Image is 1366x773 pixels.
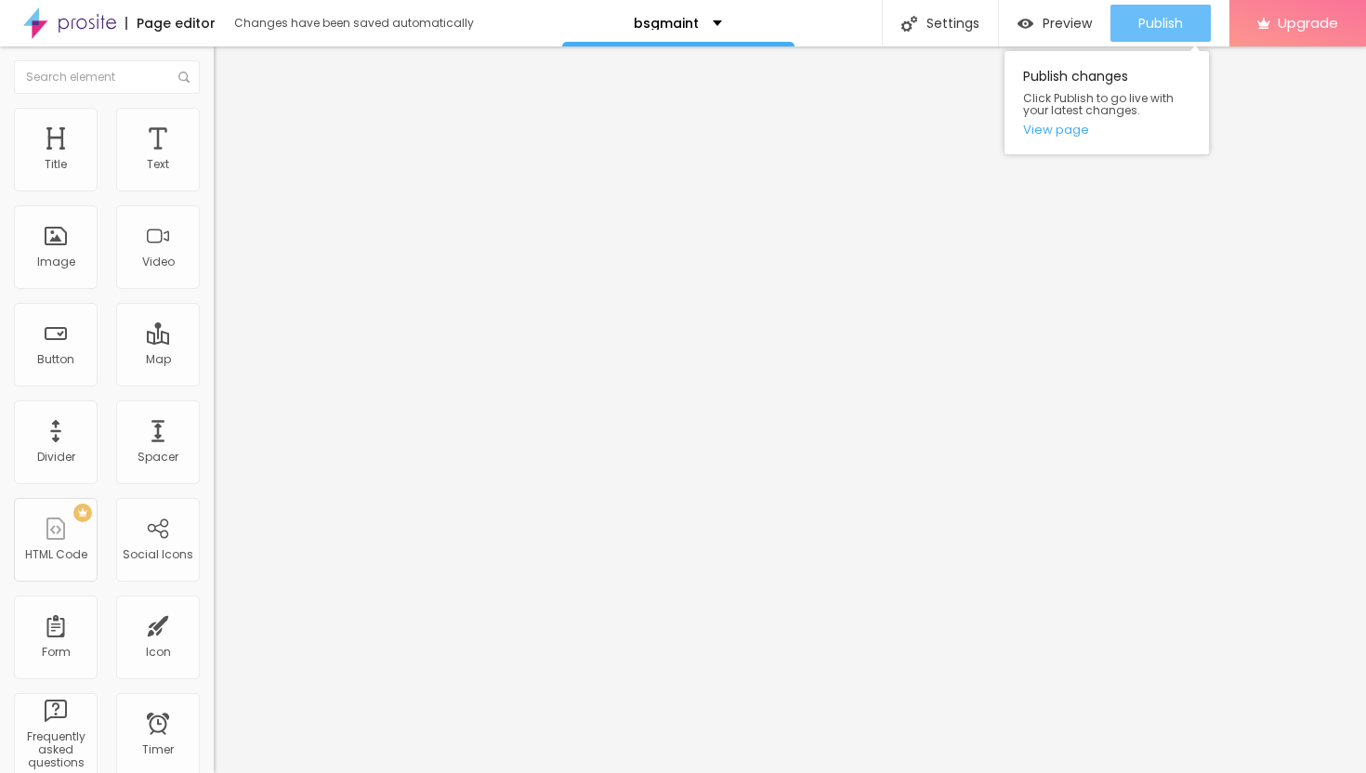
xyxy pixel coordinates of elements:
[42,646,71,659] div: Form
[999,5,1110,42] button: Preview
[1023,124,1190,136] a: View page
[45,158,67,171] div: Title
[1278,15,1338,31] span: Upgrade
[1138,16,1183,31] span: Publish
[138,451,178,464] div: Spacer
[1018,16,1033,32] img: view-1.svg
[142,255,175,269] div: Video
[19,730,92,770] div: Frequently asked questions
[37,451,75,464] div: Divider
[146,646,171,659] div: Icon
[147,158,169,171] div: Text
[1023,92,1190,116] span: Click Publish to go live with your latest changes.
[146,353,171,366] div: Map
[25,548,87,561] div: HTML Code
[901,16,917,32] img: Icone
[1005,51,1209,154] div: Publish changes
[123,548,193,561] div: Social Icons
[125,17,216,30] div: Page editor
[214,46,1366,773] iframe: Editor
[14,60,200,94] input: Search element
[142,743,174,756] div: Timer
[234,18,474,29] div: Changes have been saved automatically
[37,353,74,366] div: Button
[634,17,699,30] p: bsgmaint
[1110,5,1211,42] button: Publish
[1043,16,1092,31] span: Preview
[37,255,75,269] div: Image
[178,72,190,83] img: Icone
